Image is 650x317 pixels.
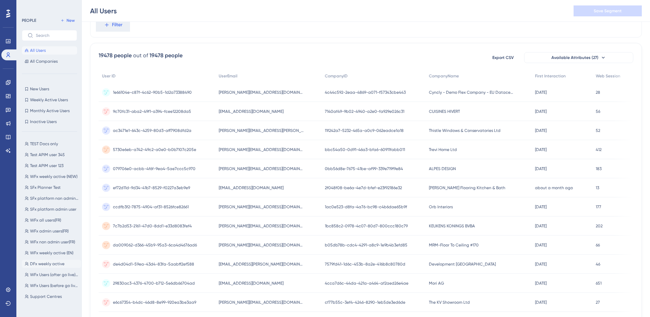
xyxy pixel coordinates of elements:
[219,300,304,305] span: [PERSON_NAME][EMAIL_ADDRESS][DOMAIN_NAME]
[113,109,191,114] span: 9c70fc31-aba2-49f1-a394-fcee12208da5
[596,204,601,210] span: 177
[219,261,304,267] span: [EMAIL_ADDRESS][PERSON_NAME][DOMAIN_NAME]
[22,282,81,290] button: WFx Users (before go live) EN
[492,55,514,60] span: Export CSV
[325,281,408,286] span: 4cca7d6c-44da-421a-a464-af2aed26e4ae
[429,90,514,95] span: Cyncly - Demo Flex Company - EU Datacenter
[429,128,501,133] span: Thistle Windows & Conservatories Ltd
[22,118,77,126] button: Inactive Users
[325,109,404,114] span: 7140af49-9b02-4940-a2e0-fa929e026c31
[30,207,76,212] span: SFx platform admin user
[524,52,633,63] button: Available Attributes (27)
[22,107,77,115] button: Monthly Active Users
[596,300,600,305] span: 27
[149,51,183,60] div: 19478 people
[325,147,405,152] span: bbc54a50-0d91-46a3-bfa6-60911fabb011
[22,238,81,246] button: WFx non admin user(FR)
[22,172,81,181] button: WFx weekly active (NEW)
[219,223,304,229] span: [PERSON_NAME][EMAIL_ADDRESS][DOMAIN_NAME]
[30,228,69,234] span: WFx admin users(FR)
[596,185,599,191] span: 13
[219,281,284,286] span: [EMAIL_ADDRESS][DOMAIN_NAME]
[596,166,602,171] span: 183
[325,223,408,229] span: 1bc858c2-0978-4c07-80d7-800ccc180c79
[96,18,130,32] button: Filter
[596,281,602,286] span: 651
[22,249,81,257] button: WFx weekly active (EN)
[594,8,622,14] span: Save Segment
[22,227,81,235] button: WFx admin users(FR)
[325,166,403,171] span: 0bb56d8e-7675-41be-af99-339e719f9e84
[429,223,475,229] span: KEUKENS KONINGS BVBA
[596,242,600,248] span: 66
[113,204,189,210] span: ccdfb3f2-7875-4904-af31-8526fce82661
[30,163,63,168] span: Test APIM user 123
[113,242,197,248] span: da009062-d366-45b9-95a3-6ca4d4676ad6
[22,96,77,104] button: Weekly Active Users
[30,217,61,223] span: WFx all users(FR)
[22,57,77,65] button: All Companies
[219,166,304,171] span: [PERSON_NAME][EMAIL_ADDRESS][DOMAIN_NAME]
[22,271,81,279] button: WFx Users (after go live) EN
[596,223,603,229] span: 202
[535,109,547,114] time: [DATE]
[113,300,196,305] span: e6c67354-b4dc-46d8-8e99-920ea3be3aa9
[30,152,65,157] span: Test APIM user 345
[30,283,78,288] span: WFx Users (before go live) EN
[30,59,58,64] span: All Companies
[30,272,78,277] span: WFx Users (after go live) EN
[30,97,68,103] span: Weekly Active Users
[325,90,406,95] span: 4c44c592-2eaa-4869-a071-f57343cbe443
[219,147,304,152] span: [PERSON_NAME][EMAIL_ADDRESS][DOMAIN_NAME]
[30,196,78,201] span: SFx platform non admin user
[58,16,77,25] button: New
[325,185,402,191] span: 2f048f08-be6a-4e7d-bfef-e23f92186e32
[429,147,457,152] span: Trevi Home Ltd
[30,86,49,92] span: New Users
[535,90,547,95] time: [DATE]
[30,294,62,299] span: Support Centres
[325,300,405,305] span: cf77b55c-3ef4-4246-8290-1eb5de3ed6de
[325,242,407,248] span: b05db78b-cdc4-4291-a8c9-1e9b4b3efd85
[22,140,81,148] button: TEST Docs only
[551,55,598,60] span: Available Attributes (27)
[30,48,46,53] span: All Users
[112,21,122,29] span: Filter
[535,262,547,267] time: [DATE]
[113,147,196,152] span: 5730e6eb-a742-49c2-a0e0-b0b7107c205e
[574,5,642,16] button: Save Segment
[429,185,505,191] span: [PERSON_NAME] Flooring Kitchen & Bath
[535,224,547,228] time: [DATE]
[22,292,81,301] button: Support Centres
[429,242,479,248] span: MRM-Floor To Ceiling #170
[22,18,36,23] div: PEOPLE
[22,205,81,213] button: SFx platform admin user
[90,6,117,16] div: All Users
[113,185,190,191] span: ef72d11d-9d34-41b7-8529-f0227a3eb9e9
[219,73,237,79] span: UserEmail
[219,90,304,95] span: [PERSON_NAME][EMAIL_ADDRESS][DOMAIN_NAME]
[22,162,81,170] button: Test APIM user 123
[36,33,71,38] input: Search
[113,128,191,133] span: ac3471e1-643c-4259-80d3-aff7908dfd2a
[535,300,547,305] time: [DATE]
[30,141,58,147] span: TEST Docs only
[22,216,81,224] button: WFx all users(FR)
[535,205,547,209] time: [DATE]
[30,119,57,124] span: Inactive Users
[325,128,404,133] span: 11f242a7-5232-465a-a0c9-062eadce1a18
[22,260,81,268] button: DFx weekly active
[30,261,64,267] span: DFx weekly active
[219,204,304,210] span: [PERSON_NAME][EMAIL_ADDRESS][DOMAIN_NAME]
[219,242,304,248] span: [PERSON_NAME][EMAIL_ADDRESS][DOMAIN_NAME]
[596,261,600,267] span: 46
[429,73,459,79] span: CompanyName
[535,185,573,190] time: about a month ago
[113,261,194,267] span: de4d04d1-59ea-43d4-83fa-5aabff2ef588
[113,166,196,171] span: 079706e0-acbb-4f6f-9ea4-5ae7ccc5c970
[67,18,75,23] span: New
[219,185,284,191] span: [EMAIL_ADDRESS][DOMAIN_NAME]
[30,108,70,114] span: Monthly Active Users
[535,73,566,79] span: First Interaction
[22,194,81,202] button: SFx platform non admin user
